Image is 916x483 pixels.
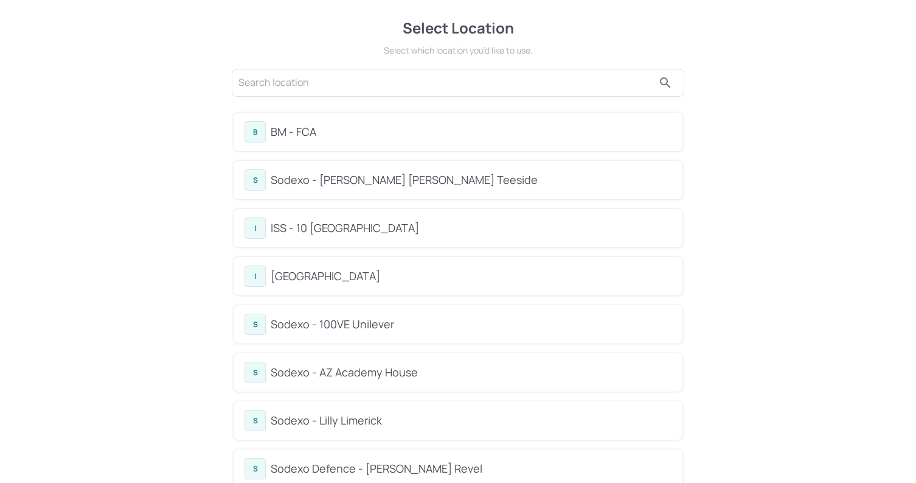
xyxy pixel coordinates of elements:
[271,460,671,477] div: Sodexo Defence - [PERSON_NAME] Revel
[271,364,671,381] div: Sodexo - AZ Academy House
[230,17,686,39] div: Select Location
[245,362,266,383] div: S
[271,124,671,140] div: BM - FCA
[271,412,671,429] div: Sodexo - Lilly Limerick
[271,268,671,284] div: [GEOGRAPHIC_DATA]
[245,169,266,191] div: S
[230,44,686,57] div: Select which location you’d like to use.
[271,220,671,236] div: ISS - 10 [GEOGRAPHIC_DATA]
[653,71,678,95] button: search
[245,266,266,287] div: I
[245,458,266,479] div: S
[271,316,671,333] div: Sodexo - 100VE Unilever
[271,172,671,188] div: Sodexo - [PERSON_NAME] [PERSON_NAME] Teeside
[245,217,266,239] div: I
[238,73,653,93] input: Search location
[245,121,266,143] div: B
[245,314,266,335] div: S
[245,410,266,431] div: S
